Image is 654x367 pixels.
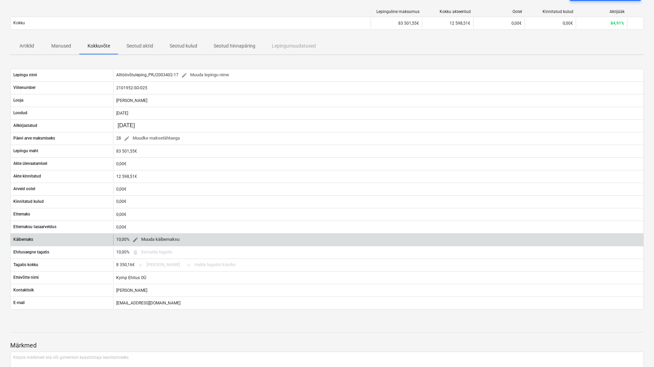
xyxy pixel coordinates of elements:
[450,21,470,26] span: 12 598,51€
[113,272,643,283] div: Kymp Ehitus OÜ
[113,285,643,296] div: [PERSON_NAME]
[116,260,238,270] div: 8 350,16€
[181,72,187,78] span: edit
[113,184,643,195] div: 0,00€
[13,237,33,243] p: Käibemaks
[13,249,49,255] p: Ehitusaegne tagatis
[13,123,37,129] p: Allkirjastatud
[178,70,232,80] button: Muuda lepingu nime
[113,222,643,233] div: 0,00€
[113,95,643,106] div: [PERSON_NAME]
[374,9,419,14] div: Lepinguline maksumus
[124,135,130,142] span: edit
[13,110,27,116] p: Loodud
[113,158,643,169] div: 0,00€
[620,334,654,367] iframe: Chat Widget
[113,82,643,93] div: 2101952-SO-025
[116,121,148,131] input: Muuda
[13,148,38,154] p: Lepingu maht
[13,199,44,205] p: Kinnitatud kulud
[113,171,643,182] div: 12 598,51€
[116,247,175,258] div: 10,00%
[116,70,232,80] div: Alltöövõtuleping_PRJ2003402-17
[13,135,55,141] p: Päevi arve maksmiseks
[579,9,625,14] div: Aktijääk
[113,146,643,157] div: 83 501,55€
[130,234,182,245] button: Muuda käibemaksu
[13,20,25,26] p: Kokku
[13,300,25,306] p: E-mail
[13,262,38,268] p: Tagatis kokku
[113,209,643,220] div: 0,00€
[13,186,35,192] p: Arveid ootel
[528,9,573,14] div: Kinnitatud kulud
[13,211,30,217] p: Ettemaks
[13,173,41,179] p: Akte kinnitatud
[124,134,180,142] span: Muudke maksetähtaega
[425,9,471,14] div: Kokku akteeritud
[13,287,34,293] p: Kontaktisik
[13,97,23,103] p: Looja
[511,21,522,26] span: 0,00€
[13,224,56,230] p: Ettemaksu tasaarveldus
[13,72,37,78] p: Lepingu nimi
[10,341,644,350] p: Märkmed
[611,21,624,26] span: 84,91%
[170,42,197,50] p: Seotud kulud
[121,133,183,144] button: Muudke maksetähtaega
[126,42,153,50] p: Seotud aktid
[214,42,255,50] p: Seotud hinnapäring
[371,18,422,29] div: 83 501,55€
[13,161,47,167] p: Akte ülevaatamisel
[132,237,138,243] span: edit
[18,42,35,50] p: Artiklid
[181,71,229,79] span: Muuda lepingu nime
[132,236,179,244] span: Muuda käibemaksu
[13,275,39,280] p: Ettevõtte nimi
[116,133,183,144] div: 28
[88,42,110,50] p: Kokkuvõte
[563,21,573,26] span: 0,00€
[13,85,36,91] p: Viitenumber
[113,108,643,119] div: [DATE]
[116,199,126,205] p: 0,00€
[113,298,643,309] div: [EMAIL_ADDRESS][DOMAIN_NAME]
[476,9,522,14] div: Ootel
[116,234,182,245] div: 10,00%
[51,42,71,50] p: Manused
